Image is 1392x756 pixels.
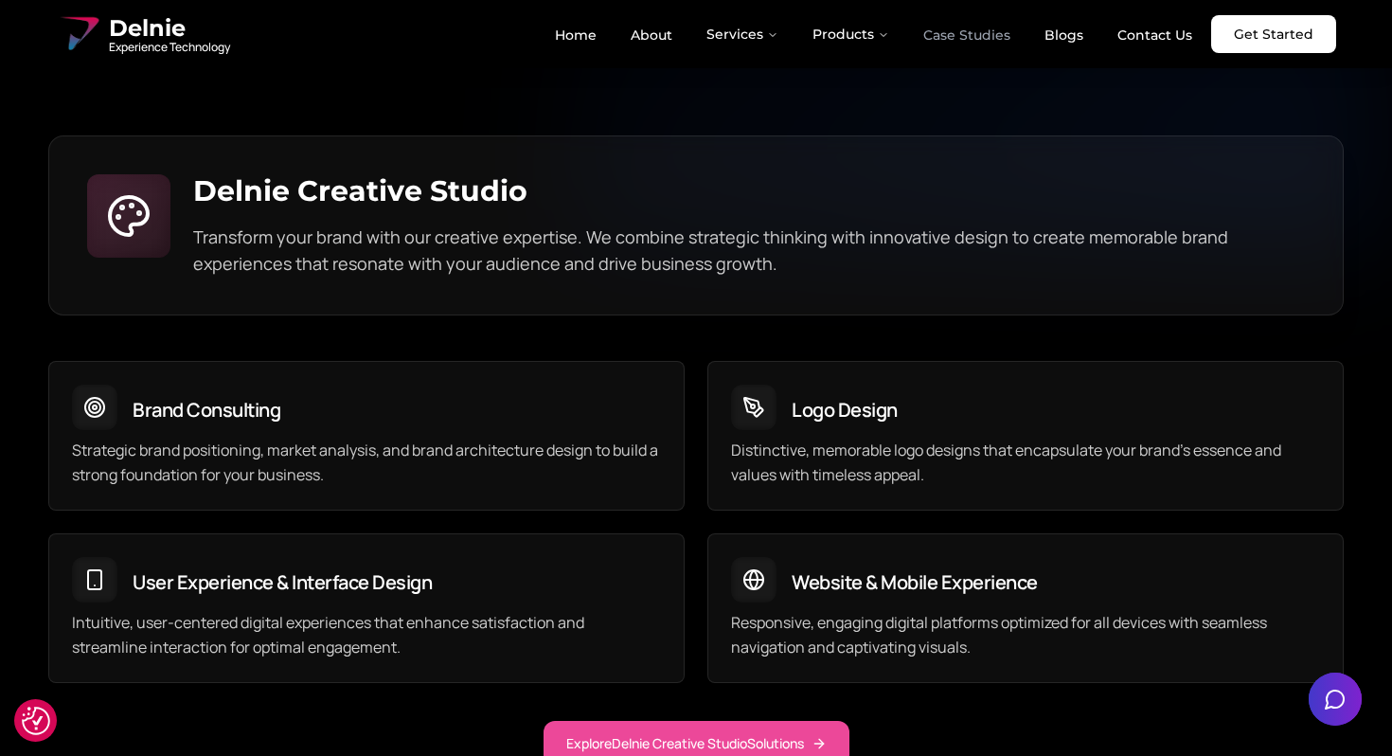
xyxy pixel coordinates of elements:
[908,19,1026,51] a: Case Studies
[616,19,687,51] a: About
[731,610,1320,659] p: Responsive, engaging digital platforms optimized for all devices with seamless navigation and cap...
[792,569,1038,596] h3: Website & Mobile Experience
[56,11,230,57] a: Delnie Logo Full
[56,11,101,57] img: Delnie Logo
[1309,673,1362,726] button: Open chat
[731,438,1320,487] p: Distinctive, memorable logo designs that encapsulate your brand's essence and values with timeles...
[540,15,1207,53] nav: Main
[792,397,898,423] h3: Logo Design
[1211,15,1336,53] a: Get Started
[133,569,432,596] h3: User Experience & Interface Design
[540,19,612,51] a: Home
[1102,19,1207,51] a: Contact Us
[72,610,661,659] p: Intuitive, user-centered digital experiences that enhance satisfaction and streamline interaction...
[691,15,794,53] button: Services
[109,40,230,55] span: Experience Technology
[22,707,50,735] button: Cookie Settings
[1029,19,1098,51] a: Blogs
[797,15,904,53] button: Products
[193,224,1305,277] p: Transform your brand with our creative expertise. We combine strategic thinking with innovative d...
[72,438,661,487] p: Strategic brand positioning, market analysis, and brand architecture design to build a strong fou...
[22,707,50,735] img: Revisit consent button
[193,174,1305,208] h3: Delnie Creative Studio
[109,13,230,44] span: Delnie
[133,397,280,423] h3: Brand Consulting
